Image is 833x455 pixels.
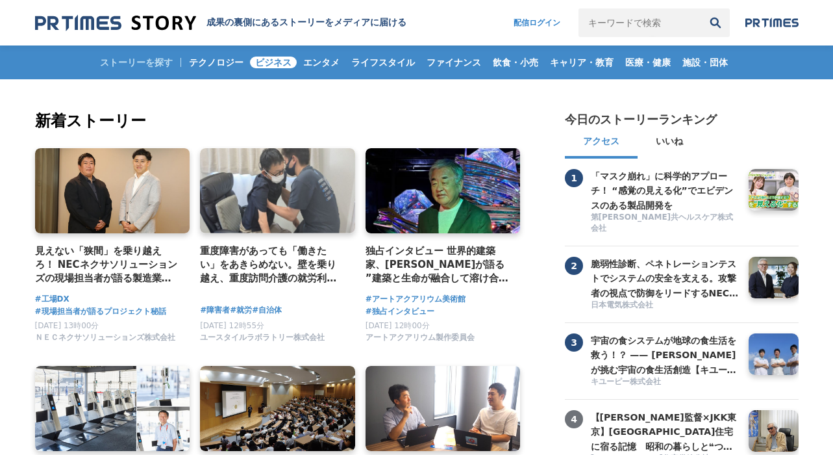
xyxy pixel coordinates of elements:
[591,300,653,311] span: 日本電気株式会社
[200,336,325,345] a: ユースタイルラボラトリー株式会社
[620,45,676,79] a: 医療・健康
[545,57,619,68] span: キャリア・教育
[200,304,230,317] a: #障害者
[298,45,345,79] a: エンタメ
[206,17,406,29] h1: 成果の裏側にあるストーリーをメディアに届ける
[200,244,345,286] a: 重度障害があっても「働きたい」をあきらめない。壁を乗り越え、重度訪問介護の就労利用を[PERSON_NAME][GEOGRAPHIC_DATA]で実現した経営者の挑戦。
[565,127,638,159] button: アクセス
[488,57,543,68] span: 飲食・小売
[591,376,661,387] span: キユーピー株式会社
[366,336,475,345] a: アートアクアリウム製作委員会
[35,109,523,133] h2: 新着ストーリー
[638,127,701,159] button: いいね
[565,410,583,428] span: 4
[230,304,252,317] a: #就労
[184,57,249,68] span: テクノロジー
[701,8,730,37] button: 検索
[591,410,739,452] a: 【[PERSON_NAME]監督×JKK東京】[GEOGRAPHIC_DATA]住宅に宿る記憶 昭和の暮らしと❝つながり❞が描く、これからの住まいのかたち
[421,45,486,79] a: ファイナンス
[501,8,573,37] a: 配信ログイン
[565,112,717,127] h2: 今日のストーリーランキング
[35,305,166,318] a: #現場担当者が語るプロジェクト秘話
[250,57,297,68] span: ビジネス
[200,321,264,330] span: [DATE] 12時55分
[488,45,543,79] a: 飲食・小売
[35,244,180,286] a: 見えない「狭間」を乗り越えろ！ NECネクサソリューションズの現場担当者が語る製造業のDX成功の秘訣
[35,332,175,343] span: ＮＥＣネクサソリューションズ株式会社
[591,169,739,211] a: 「マスク崩れ」に科学的アプローチ！ “感覚の見える化”でエビデンスのある製品開発を
[565,169,583,187] span: 1
[677,57,733,68] span: 施設・団体
[366,305,434,318] a: #独占インタビュー
[591,410,739,454] h3: 【[PERSON_NAME]監督×JKK東京】[GEOGRAPHIC_DATA]住宅に宿る記憶 昭和の暮らしと❝つながり❞が描く、これからの住まいのかたち
[591,169,739,213] h3: 「マスク崩れ」に科学的アプローチ！ “感覚の見える化”でエビデンスのある製品開発を
[591,257,739,300] h3: 脆弱性診断、ペネトレーションテストでシステムの安全を支える。攻撃者の視点で防御をリードするNECの「リスクハンティングチーム」
[591,212,739,234] span: 第[PERSON_NAME]共ヘルスケア株式会社
[35,14,406,32] a: 成果の裏側にあるストーリーをメディアに届ける 成果の裏側にあるストーリーをメディアに届ける
[545,45,619,79] a: キャリア・教育
[591,212,739,235] a: 第[PERSON_NAME]共ヘルスケア株式会社
[677,45,733,79] a: 施設・団体
[591,333,739,375] a: 宇宙の食システムが地球の食生活を救う！？ —— [PERSON_NAME]が挑む宇宙の食生活創造【キユーピー ミライ研究員】
[620,57,676,68] span: 医療・健康
[200,332,325,343] span: ユースタイルラボラトリー株式会社
[35,321,99,330] span: [DATE] 13時00分
[184,45,249,79] a: テクノロジー
[346,57,420,68] span: ライフスタイル
[346,45,420,79] a: ライフスタイル
[366,321,430,330] span: [DATE] 12時00分
[591,300,739,312] a: 日本電気株式会社
[366,293,466,305] a: #アートアクアリウム美術館
[298,57,345,68] span: エンタメ
[565,333,583,352] span: 3
[565,257,583,275] span: 2
[250,45,297,79] a: ビジネス
[35,336,175,345] a: ＮＥＣネクサソリューションズ株式会社
[421,57,486,68] span: ファイナンス
[366,244,510,286] a: 独占インタビュー 世界的建築家、[PERSON_NAME]が語る ”建築と生命が融合して溶け合うような世界” アートアクアリウム美術館 GINZA コラボレーション作品「金魚の石庭」
[35,14,196,32] img: 成果の裏側にあるストーリーをメディアに届ける
[591,376,739,389] a: キユーピー株式会社
[745,18,799,28] img: prtimes
[578,8,701,37] input: キーワードで検索
[591,333,739,377] h3: 宇宙の食システムが地球の食生活を救う！？ —— [PERSON_NAME]が挑む宇宙の食生活創造【キユーピー ミライ研究員】
[252,304,282,317] a: #自治体
[366,332,475,343] span: アートアクアリウム製作委員会
[35,293,69,305] a: #工場DX
[591,257,739,298] a: 脆弱性診断、ペネトレーションテストでシステムの安全を支える。攻撃者の視点で防御をリードするNECの「リスクハンティングチーム」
